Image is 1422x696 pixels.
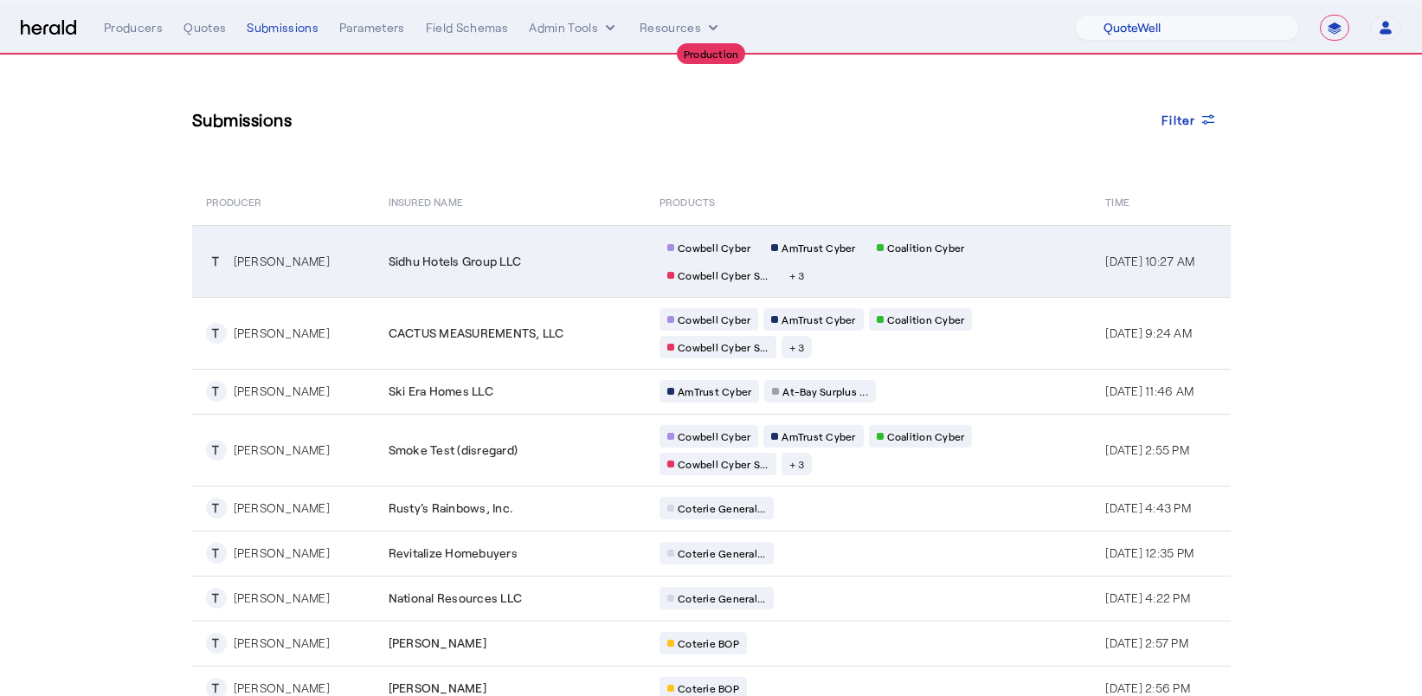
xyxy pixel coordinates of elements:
[789,268,805,282] span: + 3
[782,429,855,443] span: AmTrust Cyber
[678,241,750,255] span: Cowbell Cyber
[678,501,766,515] span: Coterie General...
[1105,635,1188,650] span: [DATE] 2:57 PM
[192,107,293,132] h3: Submissions
[426,19,509,36] div: Field Schemas
[1105,590,1190,605] span: [DATE] 4:22 PM
[1105,325,1192,340] span: [DATE] 9:24 AM
[234,545,330,562] div: [PERSON_NAME]
[1105,442,1189,457] span: [DATE] 2:55 PM
[206,440,227,461] div: T
[887,313,965,326] span: Coalition Cyber
[389,253,522,270] span: Sidhu Hotels Group LLC
[1105,192,1129,209] span: Time
[206,192,262,209] span: PRODUCER
[678,384,751,398] span: AmTrust Cyber
[389,383,493,400] span: Ski Era Homes LLC
[183,19,226,36] div: Quotes
[782,241,855,255] span: AmTrust Cyber
[678,591,766,605] span: Coterie General...
[789,457,805,471] span: + 3
[789,340,805,354] span: + 3
[677,43,746,64] div: Production
[678,636,739,650] span: Coterie BOP
[678,457,769,471] span: Cowbell Cyber S...
[206,381,227,402] div: T
[389,441,518,459] span: Smoke Test (disregard)
[389,590,523,607] span: National Resources LLC
[678,429,750,443] span: Cowbell Cyber
[21,20,76,36] img: Herald Logo
[660,192,715,209] span: PRODUCTS
[234,590,330,607] div: [PERSON_NAME]
[678,681,739,695] span: Coterie BOP
[887,429,965,443] span: Coalition Cyber
[678,546,766,560] span: Coterie General...
[206,251,227,272] div: T
[234,253,330,270] div: [PERSON_NAME]
[782,313,855,326] span: AmTrust Cyber
[887,241,965,255] span: Coalition Cyber
[389,635,486,652] span: [PERSON_NAME]
[678,313,750,326] span: Cowbell Cyber
[247,19,319,36] div: Submissions
[1148,104,1231,135] button: Filter
[104,19,163,36] div: Producers
[389,545,518,562] span: Revitalize Homebuyers
[529,19,619,36] button: internal dropdown menu
[640,19,722,36] button: Resources dropdown menu
[339,19,405,36] div: Parameters
[389,192,463,209] span: Insured Name
[1161,111,1196,129] span: Filter
[678,340,769,354] span: Cowbell Cyber S...
[678,268,769,282] span: Cowbell Cyber S...
[234,383,330,400] div: [PERSON_NAME]
[1105,500,1191,515] span: [DATE] 4:43 PM
[234,635,330,652] div: [PERSON_NAME]
[389,499,514,517] span: Rusty's Rainbows, Inc.
[234,499,330,517] div: [PERSON_NAME]
[1105,545,1194,560] span: [DATE] 12:35 PM
[206,323,227,344] div: T
[389,325,564,342] span: CACTUS MEASUREMENTS, LLC
[234,441,330,459] div: [PERSON_NAME]
[206,543,227,564] div: T
[234,325,330,342] div: [PERSON_NAME]
[206,498,227,519] div: T
[1105,680,1190,695] span: [DATE] 2:56 PM
[782,384,868,398] span: At-Bay Surplus ...
[206,588,227,609] div: T
[1105,383,1194,398] span: [DATE] 11:46 AM
[1105,254,1194,268] span: [DATE] 10:27 AM
[206,633,227,654] div: T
